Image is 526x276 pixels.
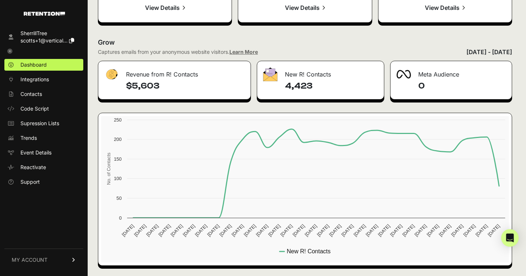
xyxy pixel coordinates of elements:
a: Contacts [4,88,83,100]
text: [DATE] [169,223,184,238]
text: 50 [117,195,122,201]
text: No. of Contacts [106,153,111,185]
text: 200 [114,137,122,142]
text: [DATE] [182,223,196,238]
h4: 0 [418,80,506,92]
text: [DATE] [365,223,379,238]
a: SherrillTree scotts+1@vertical... [4,27,83,46]
text: [DATE] [304,223,318,238]
a: Learn More [229,49,258,55]
span: Integrations [20,76,49,83]
text: [DATE] [352,223,367,238]
a: MY ACCOUNT [4,249,83,271]
div: [DATE] - [DATE] [466,48,512,56]
div: Captures emails from your anonymous website visitors. [98,48,258,56]
text: [DATE] [328,223,342,238]
text: [DATE] [157,223,172,238]
text: [DATE] [401,223,415,238]
div: New R! Contacts [257,61,384,83]
div: Meta Audience [390,61,512,83]
h2: Grow [98,37,512,48]
text: [DATE] [450,223,464,238]
h4: $5,603 [126,80,245,92]
a: Supression Lists [4,118,83,129]
a: Trends [4,132,83,144]
a: Reactivate [4,161,83,173]
text: [DATE] [121,223,135,238]
text: [DATE] [377,223,391,238]
text: [DATE] [133,223,147,238]
span: Support [20,178,40,186]
span: Reactivate [20,164,46,171]
span: Trends [20,134,37,142]
span: Dashboard [20,61,47,68]
text: [DATE] [413,223,428,238]
text: [DATE] [279,223,294,238]
a: Dashboard [4,59,83,71]
text: [DATE] [145,223,159,238]
text: [DATE] [230,223,245,238]
text: [DATE] [255,223,269,238]
a: Code Script [4,103,83,115]
span: Event Details [20,149,52,156]
text: 150 [114,156,122,162]
text: 100 [114,176,122,181]
span: Contacts [20,90,42,98]
img: fa-dollar-13500eef13a19c4ab2b9ed9ad552e47b0d9fc28b02b83b90ba0e00f96d6372e9.png [104,67,119,82]
text: [DATE] [487,223,501,238]
span: scotts+1@vertical... [20,37,68,44]
text: [DATE] [218,223,233,238]
text: [DATE] [316,223,330,238]
text: New R! Contacts [287,248,331,254]
text: [DATE] [291,223,306,238]
text: [DATE] [438,223,452,238]
text: 250 [114,117,122,123]
span: MY ACCOUNT [12,256,47,264]
text: [DATE] [462,223,476,238]
text: [DATE] [389,223,403,238]
img: Retention.com [24,12,65,16]
text: [DATE] [340,223,355,238]
a: Support [4,176,83,188]
img: fa-envelope-19ae18322b30453b285274b1b8af3d052b27d846a4fbe8435d1a52b978f639a2.png [263,67,278,81]
img: fa-meta-2f981b61bb99beabf952f7030308934f19ce035c18b003e963880cc3fabeebb7.png [396,70,411,79]
h4: 4,423 [285,80,378,92]
span: Code Script [20,105,49,112]
text: [DATE] [206,223,220,238]
text: [DATE] [474,223,489,238]
text: [DATE] [243,223,257,238]
text: [DATE] [267,223,281,238]
div: Open Intercom Messenger [501,229,519,247]
text: [DATE] [426,223,440,238]
a: Integrations [4,74,83,85]
div: SherrillTree [20,30,74,37]
div: Revenue from R! Contacts [98,61,251,83]
a: Event Details [4,147,83,158]
text: [DATE] [194,223,208,238]
text: 0 [119,215,122,221]
span: Supression Lists [20,120,59,127]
